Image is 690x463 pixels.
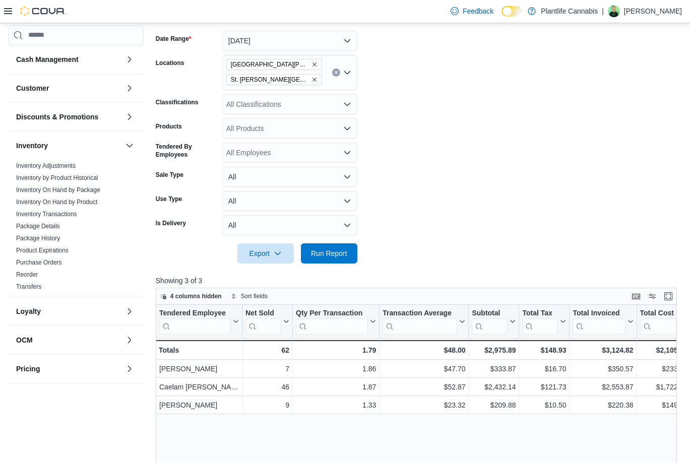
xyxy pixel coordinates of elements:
[16,335,33,345] h3: OCM
[16,83,121,93] button: Customer
[227,290,272,302] button: Sort fields
[16,235,60,242] a: Package History
[16,141,121,151] button: Inventory
[156,290,226,302] button: 4 columns hidden
[16,364,121,374] button: Pricing
[16,174,98,182] span: Inventory by Product Historical
[343,100,351,108] button: Open list of options
[245,381,289,393] div: 46
[231,59,309,70] span: [GEOGRAPHIC_DATA][PERSON_NAME]
[640,399,687,411] div: $149.80
[624,5,682,17] p: [PERSON_NAME]
[472,344,516,356] div: $2,975.89
[522,309,566,335] button: Total Tax
[472,309,508,335] div: Subtotal
[311,61,318,68] button: Remove St. Albert - Erin Ridge from selection in this group
[159,309,239,335] button: Tendered Employee
[159,363,239,375] div: [PERSON_NAME]
[296,344,376,356] div: 1.79
[16,162,76,169] a: Inventory Adjustments
[245,309,289,335] button: Net Sold
[16,259,62,266] a: Purchase Orders
[159,309,231,335] div: Tendered Employee
[16,174,98,181] a: Inventory by Product Historical
[640,363,687,375] div: $233.86
[8,160,144,297] div: Inventory
[231,75,309,85] span: St. [PERSON_NAME][GEOGRAPHIC_DATA]
[159,381,239,393] div: Caelam [PERSON_NAME]
[463,6,493,16] span: Feedback
[237,243,294,263] button: Export
[16,283,41,291] span: Transfers
[296,363,376,375] div: 1.86
[16,186,100,193] a: Inventory On Hand by Package
[501,6,523,17] input: Dark Mode
[123,82,136,94] button: Customer
[343,124,351,133] button: Open list of options
[522,309,558,335] div: Total Tax
[472,399,516,411] div: $209.88
[16,199,97,206] a: Inventory On Hand by Product
[630,290,642,302] button: Keyboard shortcuts
[222,215,357,235] button: All
[522,381,566,393] div: $121.73
[640,344,687,356] div: $2,105.70
[20,6,66,16] img: Cova
[159,399,239,411] div: [PERSON_NAME]
[16,186,100,194] span: Inventory On Hand by Package
[343,149,351,157] button: Open list of options
[16,198,97,206] span: Inventory On Hand by Product
[447,1,497,21] a: Feedback
[296,309,376,335] button: Qty Per Transaction
[296,399,376,411] div: 1.33
[16,83,49,93] h3: Customer
[156,122,182,130] label: Products
[311,77,318,83] button: Remove St. Albert - Jensen Lakes from selection in this group
[573,309,625,318] div: Total Invoiced
[243,243,288,263] span: Export
[16,234,60,242] span: Package History
[245,363,289,375] div: 7
[522,363,566,375] div: $16.70
[123,111,136,123] button: Discounts & Promotions
[640,309,687,335] button: Total Cost
[170,292,222,300] span: 4 columns hidden
[332,69,340,77] button: Clear input
[123,140,136,152] button: Inventory
[123,305,136,317] button: Loyalty
[16,54,79,64] h3: Cash Management
[123,391,136,404] button: Products
[640,309,679,318] div: Total Cost
[123,53,136,65] button: Cash Management
[573,399,633,411] div: $220.38
[222,31,357,51] button: [DATE]
[245,399,289,411] div: 9
[16,162,76,170] span: Inventory Adjustments
[16,271,38,279] span: Reorder
[222,167,357,187] button: All
[343,69,351,77] button: Open list of options
[296,309,368,318] div: Qty Per Transaction
[16,246,69,254] span: Product Expirations
[156,171,183,179] label: Sale Type
[16,335,121,345] button: OCM
[245,344,289,356] div: 62
[608,5,620,17] div: Brad Christensen
[573,344,633,356] div: $3,124.82
[662,290,674,302] button: Enter fullscreen
[16,247,69,254] a: Product Expirations
[16,306,121,316] button: Loyalty
[16,112,121,122] button: Discounts & Promotions
[296,309,368,335] div: Qty Per Transaction
[156,35,192,43] label: Date Range
[472,381,516,393] div: $2,432.14
[573,363,633,375] div: $350.57
[245,309,281,318] div: Net Sold
[472,363,516,375] div: $333.87
[383,309,465,335] button: Transaction Average
[311,248,347,258] span: Run Report
[640,309,679,335] div: Total Cost
[226,59,322,70] span: St. Albert - Erin Ridge
[156,59,184,67] label: Locations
